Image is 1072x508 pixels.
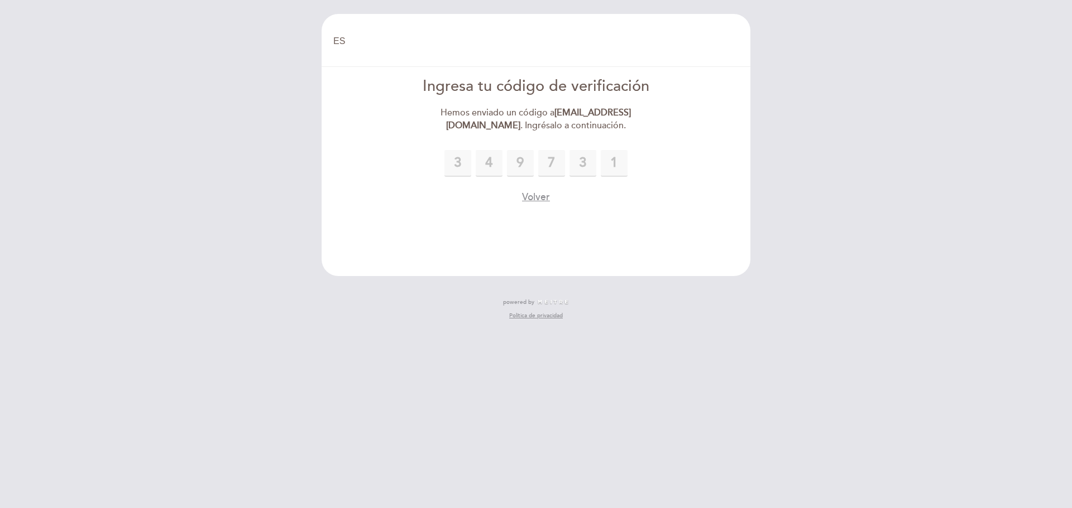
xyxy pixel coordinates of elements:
input: 0 [507,150,534,177]
img: MEITRE [537,299,569,305]
button: Volver [522,190,550,204]
div: Ingresa tu código de verificación [408,76,664,98]
div: Hemos enviado un código a . Ingrésalo a continuación. [408,107,664,132]
span: powered by [503,298,534,306]
a: powered by [503,298,569,306]
input: 0 [538,150,565,177]
input: 0 [569,150,596,177]
input: 0 [601,150,628,177]
strong: [EMAIL_ADDRESS][DOMAIN_NAME] [446,107,631,131]
input: 0 [476,150,502,177]
input: 0 [444,150,471,177]
a: Política de privacidad [509,312,563,320]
